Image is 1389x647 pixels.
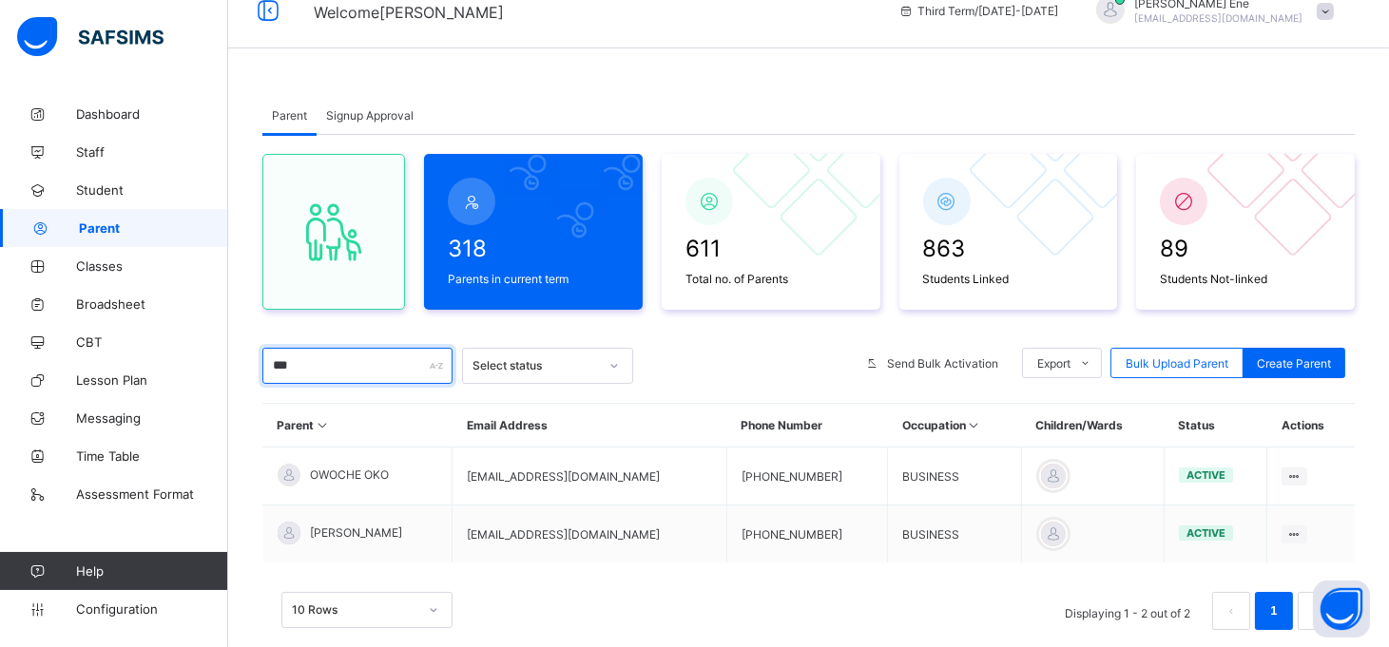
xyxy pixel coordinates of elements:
img: safsims [17,17,164,57]
th: Children/Wards [1021,404,1164,447]
span: [EMAIL_ADDRESS][DOMAIN_NAME] [1134,12,1302,24]
span: OWOCHE OKO [310,467,389,482]
td: BUSINESS [888,505,1021,563]
span: Broadsheet [76,296,228,312]
span: Welcome [PERSON_NAME] [314,3,504,22]
span: Classes [76,258,228,274]
span: Students Not-linked [1160,272,1331,286]
span: Parents in current term [448,272,619,286]
span: Signup Approval [326,108,414,123]
div: 10 Rows [292,603,417,618]
th: Phone Number [726,404,888,447]
span: CBT [76,334,228,350]
li: 上一页 [1212,592,1250,630]
td: [PHONE_NUMBER] [726,505,888,563]
div: Select status [473,359,598,373]
span: 318 [448,235,619,262]
span: Parent [79,220,228,236]
span: Staff [76,144,228,160]
td: BUSINESS [888,447,1021,505]
span: active [1186,468,1225,482]
span: Dashboard [76,106,228,122]
span: session/term information [898,4,1058,18]
th: Actions [1267,404,1355,447]
span: [PERSON_NAME] [310,525,402,540]
span: Send Bulk Activation [887,356,998,371]
span: Student [76,182,228,198]
i: Sort in Ascending Order [315,418,331,432]
th: Email Address [453,404,726,447]
span: Total no. of Parents [685,272,857,286]
span: Time Table [76,448,228,464]
button: next page [1298,592,1336,630]
td: [EMAIL_ADDRESS][DOMAIN_NAME] [453,505,726,563]
li: 下一页 [1298,592,1336,630]
span: Create Parent [1257,356,1331,371]
li: 1 [1255,592,1293,630]
span: 863 [923,235,1094,262]
li: Displaying 1 - 2 out of 2 [1051,592,1205,630]
span: active [1186,526,1225,540]
span: Messaging [76,410,228,426]
span: Lesson Plan [76,372,228,388]
span: Export [1037,356,1071,371]
td: [EMAIL_ADDRESS][DOMAIN_NAME] [453,447,726,505]
button: prev page [1212,592,1250,630]
th: Parent [263,404,453,447]
i: Sort in Ascending Order [966,418,982,432]
span: Help [76,563,227,579]
span: 611 [685,235,857,262]
th: Status [1164,404,1266,447]
th: Occupation [888,404,1021,447]
a: 1 [1264,599,1283,623]
span: Configuration [76,601,227,617]
td: [PHONE_NUMBER] [726,447,888,505]
span: 89 [1160,235,1331,262]
span: Parent [272,108,307,123]
button: Open asap [1313,580,1370,637]
span: Bulk Upload Parent [1126,356,1228,371]
span: Assessment Format [76,486,228,502]
span: Students Linked [923,272,1094,286]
